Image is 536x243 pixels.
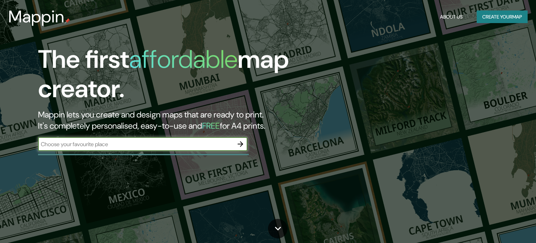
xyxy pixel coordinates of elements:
input: Choose your favourite place [38,140,233,148]
h2: Mappin lets you create and design maps that are ready to print. It's completely personalised, eas... [38,109,306,131]
h1: The first map creator. [38,45,306,109]
h3: Mappin [8,7,65,27]
h5: FREE [202,120,220,131]
img: mappin-pin [65,18,70,24]
button: Create yourmap [477,10,528,23]
h1: affordable [129,43,238,76]
button: About Us [437,10,466,23]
